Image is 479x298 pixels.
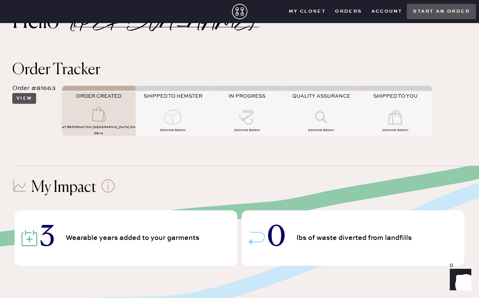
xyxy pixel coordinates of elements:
[144,93,202,99] span: SHIPPED TO HEMSTER
[12,62,100,78] span: Order Tracker
[40,225,55,251] span: 3
[229,93,265,99] span: IN PROGRESS
[382,128,408,132] span: COMING SOON!
[234,128,260,132] span: COMING SOON!
[292,93,350,99] span: QUALITY ASSURANCE
[76,93,121,99] span: ORDER CREATED
[267,225,285,251] span: 0
[160,128,186,132] span: COMING SOON!
[284,6,331,17] button: My Closet
[12,93,36,104] button: View
[12,84,56,93] div: Order #81663
[297,235,414,241] span: lbs of waste diverted from landfills
[62,125,136,135] span: AT Reformation [GEOGRAPHIC_DATA] on 08/14
[66,235,202,241] span: Wearable years added to your garments
[330,6,366,17] button: Orders
[73,17,259,27] h2: [PERSON_NAME]
[443,263,476,296] iframe: Front Chat
[407,4,476,19] button: Start an order
[31,178,96,197] h1: My Impact
[373,93,418,99] span: SHIPPED TO YOU
[308,128,334,132] span: COMING SOON!
[12,13,73,32] h2: Hello
[367,6,407,17] button: Account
